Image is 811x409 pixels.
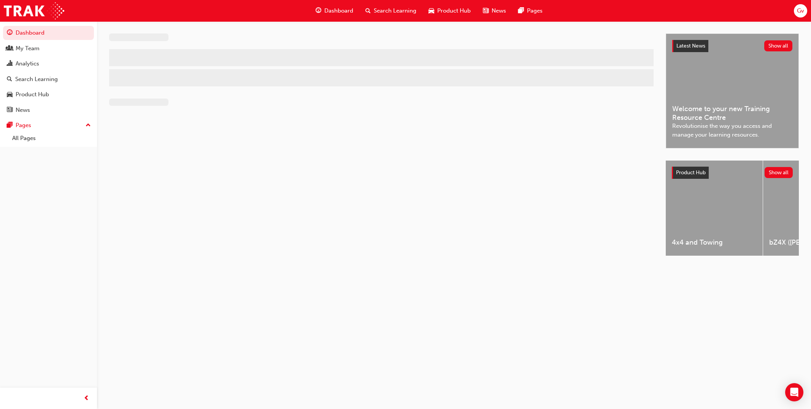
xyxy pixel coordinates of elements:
[527,6,543,15] span: Pages
[324,6,353,15] span: Dashboard
[672,105,792,122] span: Welcome to your new Training Resource Centre
[16,121,31,130] div: Pages
[666,161,763,256] a: 4x4 and Towing
[672,122,792,139] span: Revolutionise the way you access and manage your learning resources.
[765,167,793,178] button: Show all
[429,6,434,16] span: car-icon
[374,6,416,15] span: Search Learning
[764,40,793,51] button: Show all
[477,3,512,19] a: news-iconNews
[3,26,94,40] a: Dashboard
[672,40,792,52] a: Latest NewsShow all
[7,91,13,98] span: car-icon
[512,3,549,19] a: pages-iconPages
[7,76,12,83] span: search-icon
[483,6,489,16] span: news-icon
[9,132,94,144] a: All Pages
[15,75,58,84] div: Search Learning
[3,57,94,71] a: Analytics
[7,122,13,129] span: pages-icon
[672,167,793,179] a: Product HubShow all
[437,6,471,15] span: Product Hub
[86,121,91,130] span: up-icon
[3,24,94,118] button: DashboardMy TeamAnalyticsSearch LearningProduct HubNews
[16,44,40,53] div: My Team
[7,45,13,52] span: people-icon
[365,6,371,16] span: search-icon
[676,43,705,49] span: Latest News
[518,6,524,16] span: pages-icon
[797,6,804,15] span: Gv
[492,6,506,15] span: News
[4,2,64,19] img: Trak
[7,107,13,114] span: news-icon
[676,169,706,176] span: Product Hub
[16,90,49,99] div: Product Hub
[785,383,803,401] div: Open Intercom Messenger
[3,118,94,132] button: Pages
[666,33,799,148] a: Latest NewsShow allWelcome to your new Training Resource CentreRevolutionise the way you access a...
[16,59,39,68] div: Analytics
[316,6,321,16] span: guage-icon
[3,103,94,117] a: News
[359,3,422,19] a: search-iconSearch Learning
[672,238,757,247] span: 4x4 and Towing
[84,394,89,403] span: prev-icon
[16,106,30,115] div: News
[422,3,477,19] a: car-iconProduct Hub
[794,4,807,18] button: Gv
[7,60,13,67] span: chart-icon
[7,30,13,37] span: guage-icon
[3,72,94,86] a: Search Learning
[3,41,94,56] a: My Team
[3,88,94,102] a: Product Hub
[309,3,359,19] a: guage-iconDashboard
